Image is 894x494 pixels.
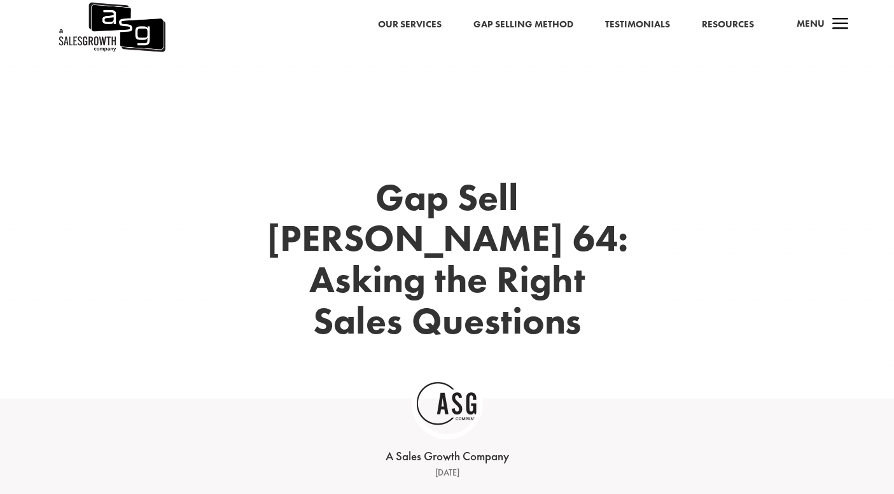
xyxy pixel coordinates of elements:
a: Our Services [378,17,442,33]
a: Resources [702,17,754,33]
h1: Gap Sell [PERSON_NAME] 64: Asking the Right Sales Questions [237,177,657,348]
span: Menu [797,17,825,30]
img: ASG Co_alternate lockup (1) [417,373,478,434]
a: Testimonials [605,17,670,33]
span: a [828,12,853,38]
div: A Sales Growth Company [250,448,645,465]
div: [DATE] [250,465,645,481]
a: Gap Selling Method [473,17,573,33]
